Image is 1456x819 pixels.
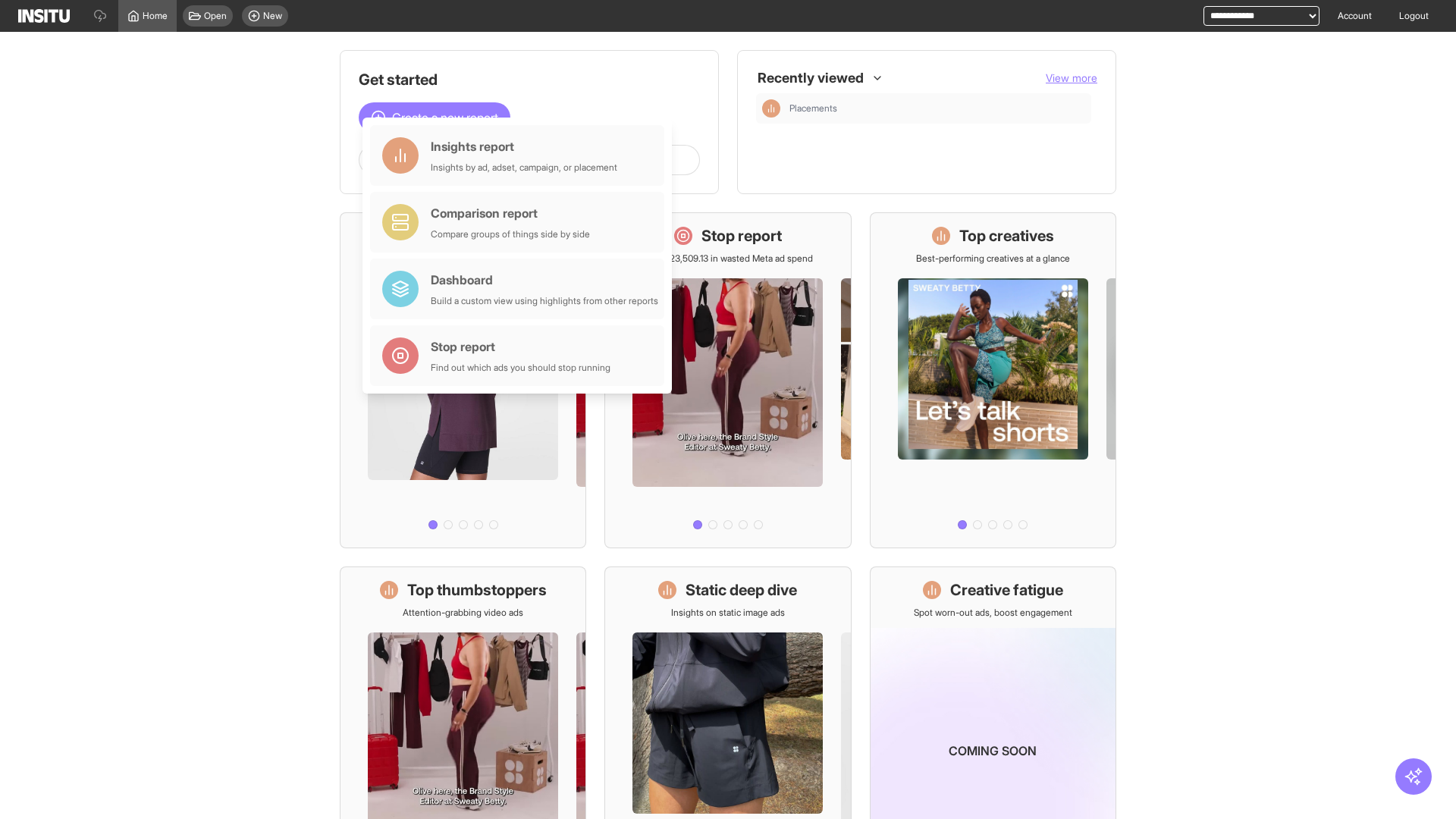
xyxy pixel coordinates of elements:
[407,579,547,601] h1: Top thumbstoppers
[642,253,813,265] p: Save £23,509.13 in wasted Meta ad spend
[431,162,617,174] div: Insights by ad, adset, campaign, or placement
[392,108,498,127] span: Create a new report
[431,204,590,222] div: Comparison report
[263,10,282,22] span: New
[431,228,590,240] div: Compare groups of things side by side
[701,225,782,246] h1: Stop report
[143,10,168,22] span: Home
[431,137,617,155] div: Insights report
[340,212,586,548] a: What's live nowSee all active ads instantly
[789,102,837,115] span: Placements
[18,9,70,23] img: Logo
[431,362,610,374] div: Find out which ads you should stop running
[916,253,1070,265] p: Best-performing creatives at a glance
[870,212,1116,548] a: Top creativesBest-performing creatives at a glance
[789,102,1085,115] span: Placements
[604,212,851,548] a: Stop reportSave £23,509.13 in wasted Meta ad spend
[431,271,658,289] div: Dashboard
[959,225,1054,246] h1: Top creatives
[762,99,780,118] div: Insights
[686,579,797,601] h1: Static deep dive
[431,295,658,307] div: Build a custom view using highlights from other reports
[1046,71,1097,84] span: View more
[204,10,227,22] span: Open
[403,607,523,619] p: Attention-grabbing video ads
[359,102,510,133] button: Create a new report
[1046,71,1097,86] button: View more
[359,69,700,90] h1: Get started
[671,607,785,619] p: Insights on static image ads
[431,337,610,356] div: Stop report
